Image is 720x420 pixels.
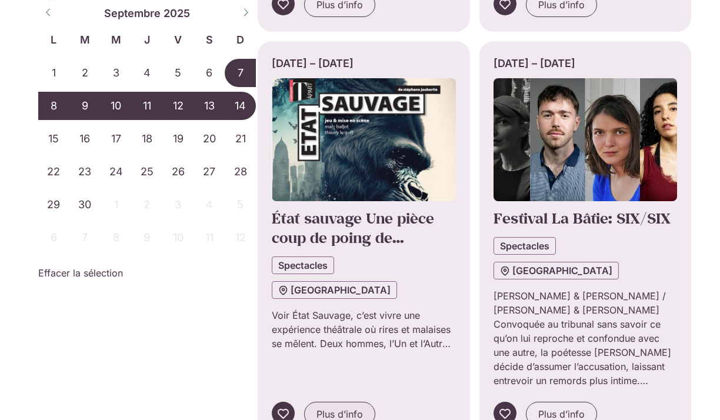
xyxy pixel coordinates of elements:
div: [DATE] – [DATE] [494,55,678,71]
span: Septembre 18, 2025 [132,125,163,153]
span: Octobre 11, 2025 [194,224,225,252]
span: Septembre 13, 2025 [194,92,225,120]
span: Octobre 9, 2025 [132,224,163,252]
span: M [101,32,132,48]
span: Septembre 15, 2025 [38,125,69,153]
span: Septembre 24, 2025 [101,158,132,186]
span: Octobre 10, 2025 [162,224,194,252]
a: [GEOGRAPHIC_DATA] [494,262,619,279]
span: Septembre 25, 2025 [132,158,163,186]
a: Effacer la sélection [38,266,123,280]
span: Septembre 7, 2025 [225,59,256,87]
span: Septembre 10, 2025 [101,92,132,120]
span: Septembre 14, 2025 [225,92,256,120]
span: Septembre 19, 2025 [162,125,194,153]
span: Octobre 8, 2025 [101,224,132,252]
p: Voir État Sauvage, c’est vivre une expérience théâtrale où rires et malaises se mêlent. Deux homm... [272,308,456,351]
span: Octobre 6, 2025 [38,224,69,252]
span: D [225,32,256,48]
span: Septembre 22, 2025 [38,158,69,186]
div: [DATE] – [DATE] [272,55,456,71]
span: Octobre 7, 2025 [69,224,101,252]
span: Septembre 4, 2025 [132,59,163,87]
a: Spectacles [494,237,556,255]
p: [PERSON_NAME] & [PERSON_NAME] / [PERSON_NAME] & [PERSON_NAME] [494,289,678,317]
span: S [194,32,225,48]
img: Coolturalia - État sauvage Une pièce coup de poing de Stéphane Jaubertie par la Cie T à Part [272,78,456,202]
span: Septembre 6, 2025 [194,59,225,87]
span: Septembre 8, 2025 [38,92,69,120]
span: M [69,32,101,48]
span: Septembre 23, 2025 [69,158,101,186]
span: 2025 [164,5,190,21]
span: Septembre 21, 2025 [225,125,256,153]
span: Octobre 5, 2025 [225,191,256,219]
span: Septembre 1, 2025 [38,59,69,87]
a: État sauvage Une pièce coup de poing de [PERSON_NAME] par la Cie T à Part [272,208,434,286]
span: Septembre 11, 2025 [132,92,163,120]
span: Octobre 12, 2025 [225,224,256,252]
span: Septembre 12, 2025 [162,92,194,120]
span: Septembre 20, 2025 [194,125,225,153]
span: Septembre 16, 2025 [69,125,101,153]
p: Convoquée au tribunal sans savoir ce qu’on lui reproche et confondue avec une autre, la poétesse ... [494,317,678,388]
span: V [162,32,194,48]
a: Festival La Bâtie: SIX/SIX [494,208,671,228]
span: Septembre 30, 2025 [69,191,101,219]
span: Septembre 5, 2025 [162,59,194,87]
span: Septembre 29, 2025 [38,191,69,219]
a: Spectacles [272,256,334,274]
span: Octobre 3, 2025 [162,191,194,219]
span: Octobre 4, 2025 [194,191,225,219]
span: Septembre 9, 2025 [69,92,101,120]
span: Septembre 26, 2025 [162,158,194,186]
span: Septembre [104,5,161,21]
span: Octobre 2, 2025 [132,191,163,219]
a: [GEOGRAPHIC_DATA] [272,281,397,299]
span: Septembre 27, 2025 [194,158,225,186]
span: J [132,32,163,48]
span: Septembre 17, 2025 [101,125,132,153]
span: Septembre 28, 2025 [225,158,256,186]
span: Octobre 1, 2025 [101,191,132,219]
span: Septembre 3, 2025 [101,59,132,87]
span: L [38,32,69,48]
span: Septembre 2, 2025 [69,59,101,87]
img: Coolturalia - SIX/SIX Nina Negri & Dylan Poletti / Mathilde Morel & Kenza Zourdani [494,78,678,202]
